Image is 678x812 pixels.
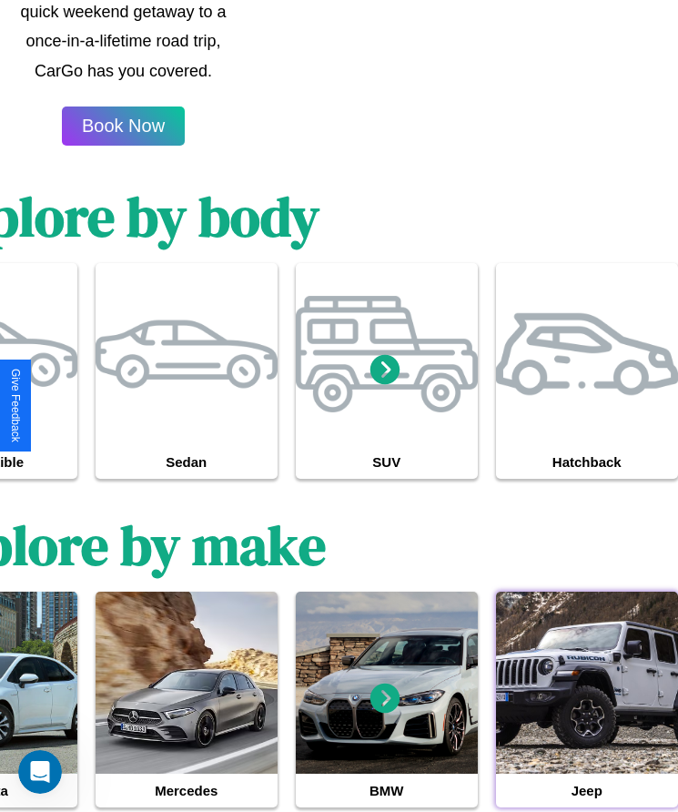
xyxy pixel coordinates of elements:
h4: SUV [296,445,478,479]
button: Book Now [62,107,184,146]
h4: Hatchback [496,445,678,479]
h4: Sedan [96,445,278,479]
h4: BMW [296,774,478,807]
h4: Jeep [496,774,678,807]
iframe: Intercom live chat [18,750,62,794]
div: Give Feedback [9,369,22,442]
h4: Mercedes [96,774,278,807]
